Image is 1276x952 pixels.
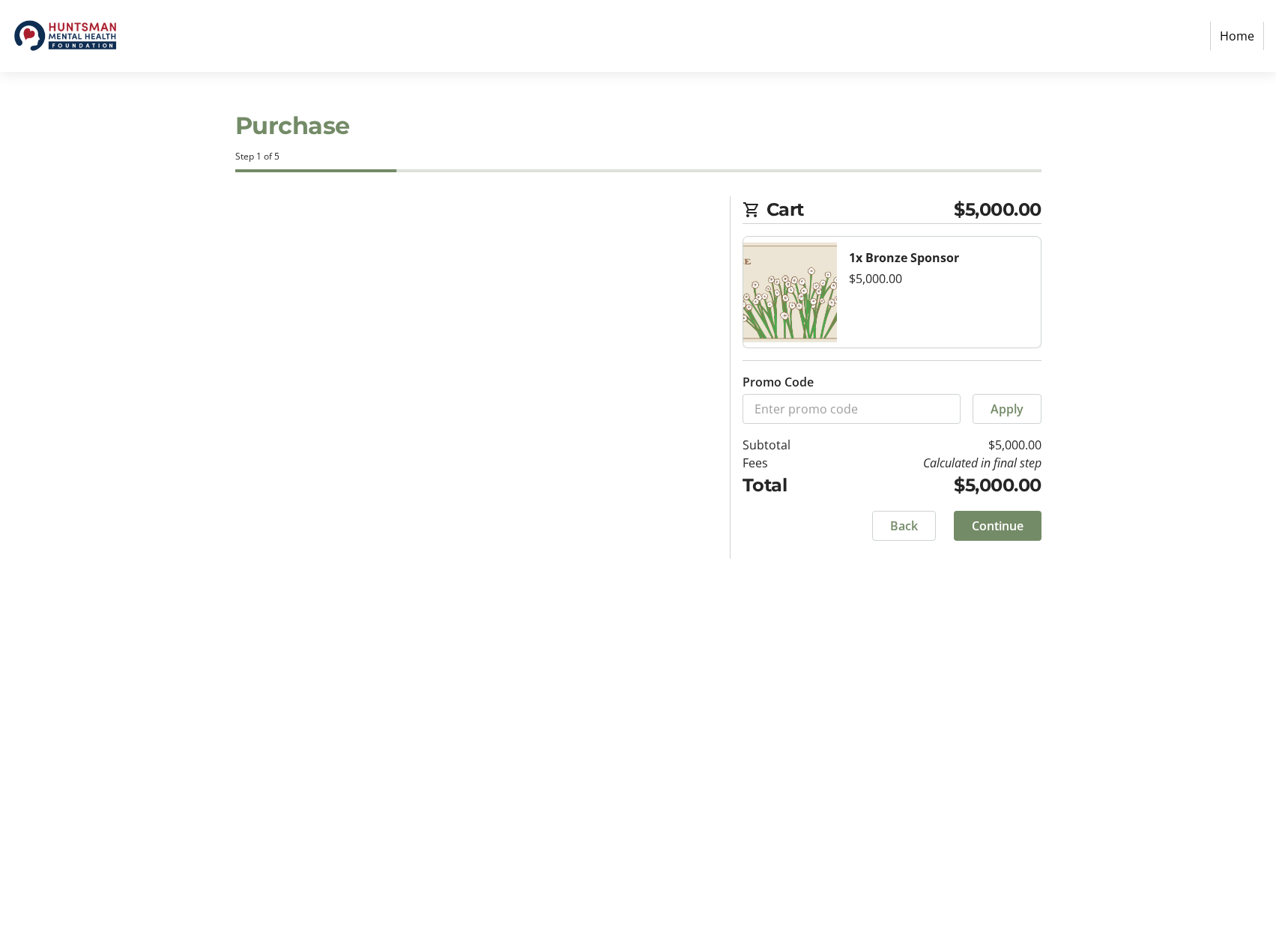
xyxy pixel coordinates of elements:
td: Calculated in final step [829,454,1041,472]
h1: Purchase [235,108,1041,144]
td: $5,000.00 [829,472,1041,499]
img: Bronze Sponsor [743,237,837,348]
span: $5,000.00 [954,196,1041,223]
td: $5,000.00 [829,436,1041,454]
div: Step 1 of 5 [235,150,1041,163]
a: Home [1210,22,1264,50]
img: Huntsman Mental Health Foundation's Logo [12,6,118,66]
strong: 1x Bronze Sponsor [849,249,959,266]
button: Continue [954,511,1041,541]
span: Back [890,517,918,535]
span: Apply [991,400,1023,418]
span: Continue [972,517,1023,535]
td: Total [743,472,829,499]
label: Promo Code [743,373,814,391]
button: Back [872,511,936,541]
td: Fees [743,454,829,472]
span: Cart [766,196,955,223]
td: Subtotal [743,436,829,454]
input: Enter promo code [743,394,961,424]
button: Apply [973,394,1041,424]
div: $5,000.00 [849,270,1029,288]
